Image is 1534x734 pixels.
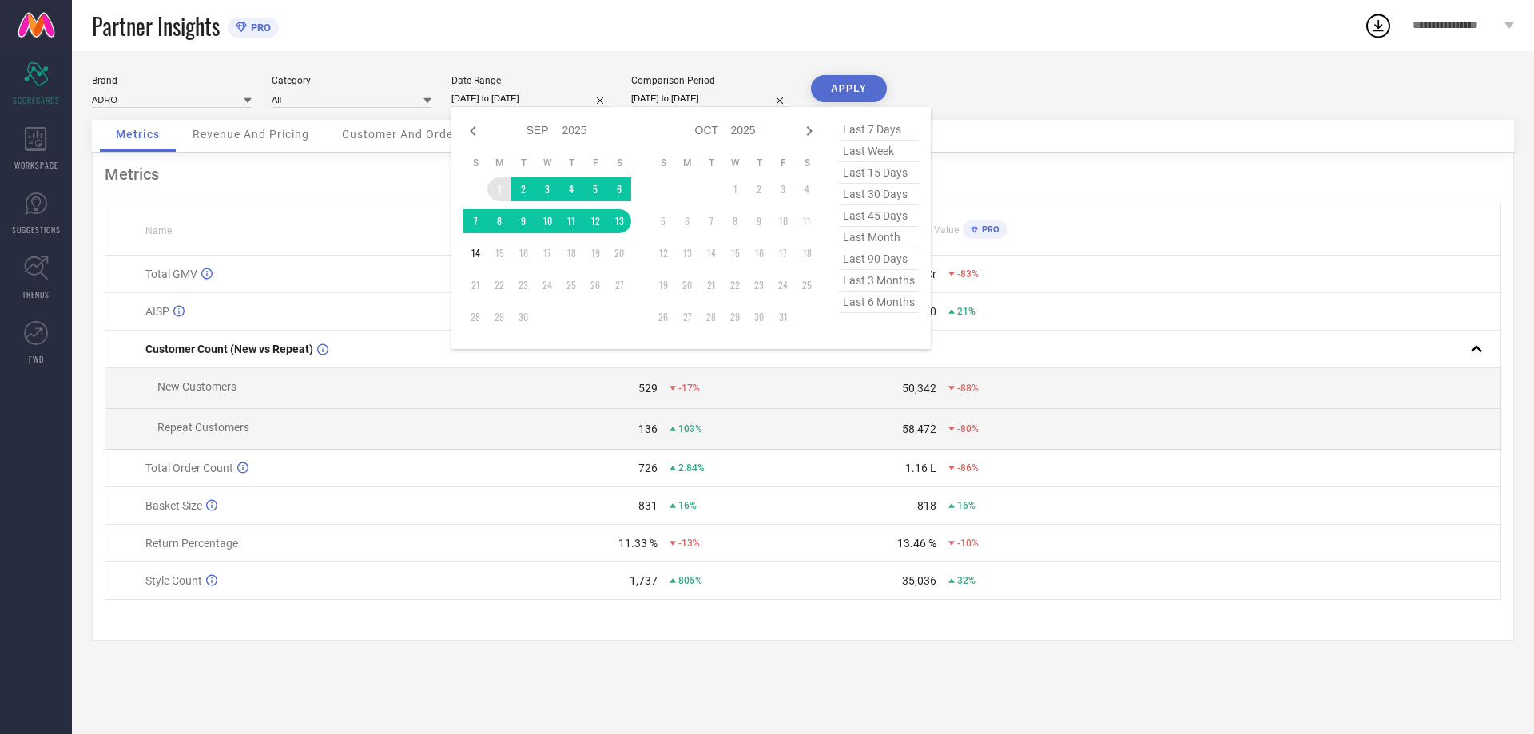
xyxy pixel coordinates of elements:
span: last 30 days [839,184,919,205]
span: SCORECARDS [13,94,60,106]
div: Category [272,75,431,86]
span: Basket Size [145,499,202,512]
input: Select comparison period [631,90,791,107]
th: Thursday [559,157,583,169]
td: Tue Sep 23 2025 [511,273,535,297]
td: Mon Oct 27 2025 [675,305,699,329]
th: Monday [675,157,699,169]
td: Sun Sep 21 2025 [463,273,487,297]
input: Select date range [451,90,611,107]
td: Sat Oct 11 2025 [795,209,819,233]
span: 16% [957,500,976,511]
td: Sun Oct 05 2025 [651,209,675,233]
td: Fri Oct 24 2025 [771,273,795,297]
div: 136 [638,423,658,435]
span: Repeat Customers [157,421,249,434]
td: Fri Oct 31 2025 [771,305,795,329]
span: -86% [957,462,979,474]
th: Saturday [607,157,631,169]
td: Sat Sep 27 2025 [607,273,631,297]
td: Wed Oct 29 2025 [723,305,747,329]
td: Mon Oct 06 2025 [675,209,699,233]
span: -83% [957,268,979,280]
td: Mon Oct 13 2025 [675,241,699,265]
td: Tue Sep 30 2025 [511,305,535,329]
td: Thu Sep 11 2025 [559,209,583,233]
td: Tue Sep 02 2025 [511,177,535,201]
span: WORKSPACE [14,159,58,171]
td: Tue Sep 16 2025 [511,241,535,265]
td: Thu Oct 02 2025 [747,177,771,201]
span: last month [839,227,919,248]
span: Revenue And Pricing [193,128,309,141]
td: Sat Sep 20 2025 [607,241,631,265]
span: Total Order Count [145,462,233,474]
span: Total GMV [145,268,197,280]
span: 103% [678,423,702,434]
div: 11.33 % [618,537,658,550]
div: 818 [917,499,936,512]
div: Comparison Period [631,75,791,86]
div: Date Range [451,75,611,86]
th: Friday [771,157,795,169]
div: 1,737 [630,574,658,587]
td: Wed Oct 15 2025 [723,241,747,265]
span: -13% [678,538,700,549]
td: Fri Sep 12 2025 [583,209,607,233]
th: Tuesday [699,157,723,169]
td: Thu Oct 30 2025 [747,305,771,329]
span: 2.84% [678,462,705,474]
span: Partner Insights [92,10,220,42]
span: Style Count [145,574,202,587]
td: Mon Oct 20 2025 [675,273,699,297]
span: last 7 days [839,119,919,141]
span: Metrics [116,128,160,141]
td: Thu Oct 23 2025 [747,273,771,297]
td: Fri Oct 10 2025 [771,209,795,233]
td: Tue Oct 28 2025 [699,305,723,329]
td: Thu Sep 25 2025 [559,273,583,297]
td: Wed Oct 22 2025 [723,273,747,297]
span: 32% [957,575,976,586]
span: 805% [678,575,702,586]
div: 50,342 [902,382,936,395]
td: Mon Sep 08 2025 [487,209,511,233]
td: Wed Oct 01 2025 [723,177,747,201]
th: Wednesday [535,157,559,169]
td: Wed Sep 03 2025 [535,177,559,201]
span: 16% [678,500,697,511]
span: -88% [957,383,979,394]
td: Sun Sep 28 2025 [463,305,487,329]
span: PRO [978,224,999,235]
div: 13.46 % [897,537,936,550]
div: 58,472 [902,423,936,435]
span: 21% [957,306,976,317]
span: AISP [145,305,169,318]
span: Customer And Orders [342,128,464,141]
td: Fri Oct 17 2025 [771,241,795,265]
span: last 15 days [839,162,919,184]
td: Wed Sep 24 2025 [535,273,559,297]
div: 35,036 [902,574,936,587]
td: Tue Oct 07 2025 [699,209,723,233]
th: Friday [583,157,607,169]
div: 1.16 L [905,462,936,474]
th: Saturday [795,157,819,169]
span: -10% [957,538,979,549]
th: Tuesday [511,157,535,169]
div: Open download list [1364,11,1393,40]
th: Wednesday [723,157,747,169]
td: Mon Sep 01 2025 [487,177,511,201]
div: 831 [638,499,658,512]
span: last week [839,141,919,162]
button: APPLY [811,75,887,102]
div: Previous month [463,121,483,141]
div: Brand [92,75,252,86]
td: Thu Oct 16 2025 [747,241,771,265]
td: Sat Oct 18 2025 [795,241,819,265]
span: -80% [957,423,979,434]
span: Customer Count (New vs Repeat) [145,343,313,355]
td: Sun Sep 07 2025 [463,209,487,233]
span: FWD [29,353,44,365]
div: Metrics [105,165,1501,184]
